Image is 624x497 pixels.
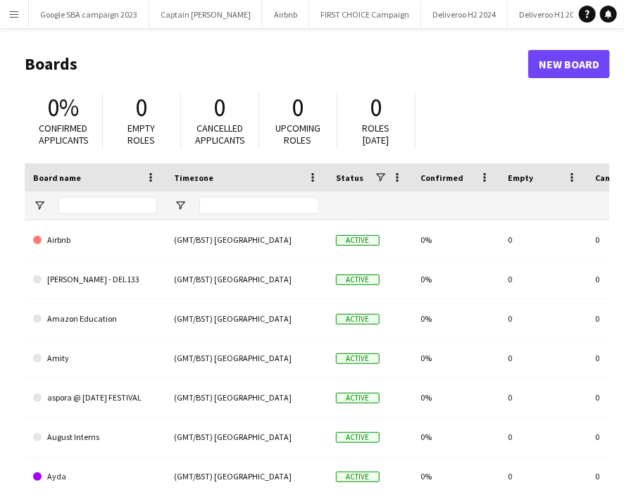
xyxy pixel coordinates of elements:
span: Confirmed [420,172,463,183]
div: 0% [412,260,499,298]
a: Amazon Education [33,299,157,339]
span: Empty [508,172,533,183]
span: Upcoming roles [275,122,320,146]
span: Active [336,275,380,285]
span: Active [336,472,380,482]
span: 0 [214,92,226,123]
span: Active [336,432,380,443]
button: Open Filter Menu [33,199,46,212]
a: New Board [528,50,610,78]
span: Roles [DATE] [363,122,390,146]
span: Empty roles [128,122,156,146]
div: (GMT/BST) [GEOGRAPHIC_DATA] [166,457,327,496]
div: (GMT/BST) [GEOGRAPHIC_DATA] [166,260,327,298]
a: Amity [33,339,157,378]
span: Timezone [174,172,213,183]
div: 0 [499,220,587,259]
input: Board name Filter Input [58,197,157,214]
span: Confirmed applicants [39,122,89,146]
div: 0% [412,417,499,456]
div: 0% [412,339,499,377]
button: Deliveroo H1 2025 [508,1,594,28]
div: 0% [412,299,499,338]
div: (GMT/BST) [GEOGRAPHIC_DATA] [166,299,327,338]
button: Deliveroo H2 2024 [421,1,508,28]
div: 0 [499,378,587,417]
span: 0% [48,92,80,123]
div: 0 [499,339,587,377]
button: FIRST CHOICE Campaign [309,1,421,28]
button: Open Filter Menu [174,199,187,212]
div: 0 [499,260,587,298]
a: aspora @ [DATE] FESTIVAL [33,378,157,417]
div: 0 [499,457,587,496]
a: [PERSON_NAME] - DEL133 [33,260,157,299]
span: Active [336,353,380,364]
span: 0 [136,92,148,123]
div: 0 [499,299,587,338]
div: 0% [412,378,499,417]
div: 0% [412,220,499,259]
div: 0% [412,457,499,496]
span: Active [336,393,380,403]
button: Captain [PERSON_NAME] [149,1,263,28]
input: Timezone Filter Input [199,197,319,214]
button: Google SBA campaign 2023 [29,1,149,28]
span: Active [336,314,380,325]
span: 0 [370,92,382,123]
span: Active [336,235,380,246]
div: (GMT/BST) [GEOGRAPHIC_DATA] [166,220,327,259]
span: Status [336,172,363,183]
div: (GMT/BST) [GEOGRAPHIC_DATA] [166,417,327,456]
div: 0 [499,417,587,456]
span: Cancelled applicants [195,122,245,146]
a: Airbnb [33,220,157,260]
h1: Boards [25,54,528,75]
div: (GMT/BST) [GEOGRAPHIC_DATA] [166,339,327,377]
div: (GMT/BST) [GEOGRAPHIC_DATA] [166,378,327,417]
span: Board name [33,172,81,183]
a: August Interns [33,417,157,457]
span: 0 [292,92,304,123]
button: Airbnb [263,1,309,28]
a: Ayda [33,457,157,496]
